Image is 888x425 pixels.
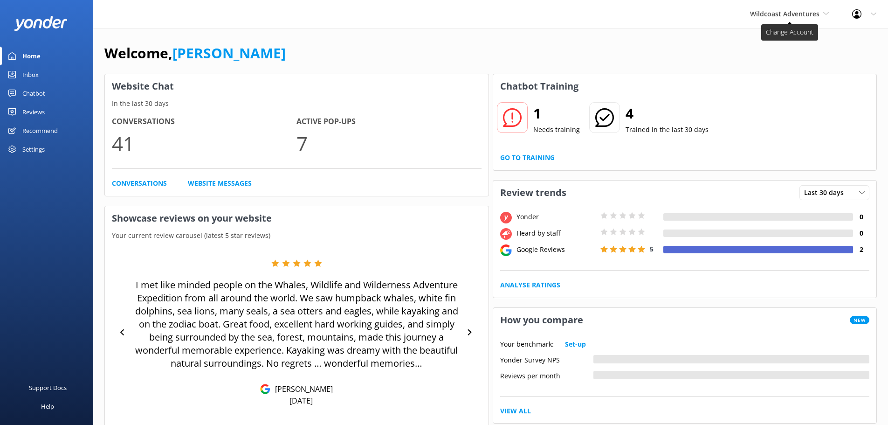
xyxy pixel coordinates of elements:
h4: Conversations [112,116,296,128]
p: [PERSON_NAME] [270,384,333,394]
p: Your benchmark: [500,339,554,349]
div: Yonder [514,212,598,222]
p: [DATE] [289,396,313,406]
div: Support Docs [29,378,67,397]
a: Go to Training [500,153,555,163]
div: Settings [22,140,45,159]
h2: 1 [533,102,580,125]
div: Home [22,47,41,65]
span: New [850,316,869,324]
a: Conversations [112,178,167,188]
div: Yonder Survey NPS [500,355,593,363]
p: 7 [296,128,481,159]
p: Trained in the last 30 days [626,125,709,135]
h4: 2 [853,244,869,255]
a: Analyse Ratings [500,280,560,290]
h3: Chatbot Training [493,74,585,98]
h3: Website Chat [105,74,489,98]
a: Set-up [565,339,586,349]
a: Website Messages [188,178,252,188]
div: Inbox [22,65,39,84]
p: 41 [112,128,296,159]
p: Your current review carousel (latest 5 star reviews) [105,230,489,241]
a: [PERSON_NAME] [172,43,286,63]
h1: Welcome, [104,42,286,64]
p: I met like minded people on the Whales, Wildlife and Wilderness Adventure Expedition from all aro... [131,279,463,370]
span: Wildcoast Adventures [750,9,819,18]
h4: Active Pop-ups [296,116,481,128]
div: Help [41,397,54,416]
div: Chatbot [22,84,45,103]
a: View All [500,406,531,416]
h3: How you compare [493,308,590,332]
h2: 4 [626,102,709,125]
h4: 0 [853,228,869,238]
span: Last 30 days [804,188,849,198]
div: Reviews per month [500,371,593,379]
div: Google Reviews [514,244,598,255]
h3: Review trends [493,181,573,205]
div: Heard by staff [514,228,598,238]
img: Google Reviews [260,384,270,394]
p: In the last 30 days [105,98,489,109]
div: Recommend [22,121,58,140]
img: yonder-white-logo.png [14,16,68,31]
p: Needs training [533,125,580,135]
h4: 0 [853,212,869,222]
div: Reviews [22,103,45,121]
span: 5 [650,244,654,253]
h3: Showcase reviews on your website [105,206,489,230]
